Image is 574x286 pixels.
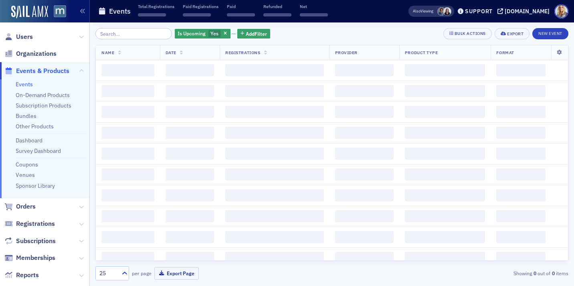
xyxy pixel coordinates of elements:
[225,210,323,222] span: ‌
[405,189,485,201] span: ‌
[166,168,214,181] span: ‌
[495,28,530,39] button: Export
[300,13,328,16] span: ‌
[496,85,546,97] span: ‌
[416,270,568,277] div: Showing out of items
[48,5,66,19] a: View Homepage
[166,64,214,76] span: ‌
[101,252,154,264] span: ‌
[16,182,55,189] a: Sponsor Library
[54,5,66,18] img: SailAMX
[505,8,550,15] div: [DOMAIN_NAME]
[554,4,568,18] span: Profile
[138,13,166,16] span: ‌
[405,168,485,181] span: ‌
[16,67,69,75] span: Events & Products
[166,127,214,139] span: ‌
[405,231,485,243] span: ‌
[225,168,323,181] span: ‌
[101,148,154,160] span: ‌
[443,7,451,16] span: Kelly Brown
[335,64,394,76] span: ‌
[183,13,211,16] span: ‌
[4,49,57,58] a: Organizations
[496,50,514,55] span: Format
[507,32,523,36] div: Export
[183,4,218,9] p: Paid Registrations
[16,271,39,280] span: Reports
[405,64,485,76] span: ‌
[166,50,176,55] span: Date
[16,237,56,245] span: Subscriptions
[335,127,394,139] span: ‌
[166,106,214,118] span: ‌
[4,254,55,262] a: Memberships
[335,252,394,264] span: ‌
[225,189,323,201] span: ‌
[101,168,154,181] span: ‌
[95,28,172,39] input: Search…
[16,219,55,228] span: Registrations
[335,148,394,160] span: ‌
[166,85,214,97] span: ‌
[16,102,71,109] a: Subscription Products
[101,189,154,201] span: ‌
[16,171,35,178] a: Venues
[496,252,546,264] span: ‌
[405,148,485,160] span: ‌
[138,4,174,9] p: Total Registrations
[225,148,323,160] span: ‌
[496,210,546,222] span: ‌
[11,6,48,18] img: SailAMX
[16,32,33,41] span: Users
[465,8,493,15] div: Support
[4,67,69,75] a: Events & Products
[101,50,114,55] span: Name
[16,112,36,120] a: Bundles
[210,30,218,37] span: Yes
[335,168,394,181] span: ‌
[109,6,131,16] h1: Events
[300,4,328,9] p: Net
[496,148,546,160] span: ‌
[154,267,199,280] button: Export Page
[4,219,55,228] a: Registrations
[225,252,323,264] span: ‌
[246,30,267,37] span: Add Filter
[4,237,56,245] a: Subscriptions
[335,189,394,201] span: ‌
[132,270,152,277] label: per page
[16,91,70,99] a: On-Demand Products
[166,189,214,201] span: ‌
[496,64,546,76] span: ‌
[496,231,546,243] span: ‌
[225,50,260,55] span: Registrations
[335,85,394,97] span: ‌
[16,123,54,130] a: Other Products
[405,85,485,97] span: ‌
[496,127,546,139] span: ‌
[16,49,57,58] span: Organizations
[101,127,154,139] span: ‌
[166,148,214,160] span: ‌
[227,4,255,9] p: Paid
[335,231,394,243] span: ‌
[225,85,323,97] span: ‌
[405,127,485,139] span: ‌
[178,30,206,37] span: Is Upcoming
[16,147,61,154] a: Survey Dashboard
[550,270,556,277] strong: 0
[496,168,546,181] span: ‌
[263,13,291,16] span: ‌
[225,127,323,139] span: ‌
[497,8,552,14] button: [DOMAIN_NAME]
[532,28,568,39] button: New Event
[263,4,291,9] p: Refunded
[225,106,323,118] span: ‌
[437,7,446,16] span: Chris Dougherty
[16,202,36,211] span: Orders
[101,106,154,118] span: ‌
[335,106,394,118] span: ‌
[227,13,255,16] span: ‌
[496,189,546,201] span: ‌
